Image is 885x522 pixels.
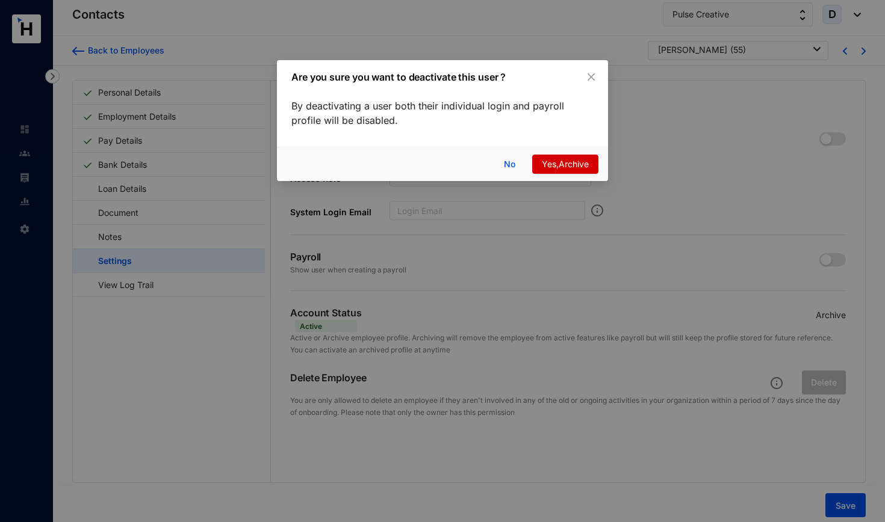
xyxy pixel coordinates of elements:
button: No [495,155,527,174]
button: Yes,Archive [532,155,598,174]
p: By deactivating a user both their individual login and payroll profile will be disabled. [291,99,594,127]
span: Yes,Archive [542,158,589,171]
span: close [586,72,596,82]
p: Are you sure you want to deactivate this user ? [291,70,518,84]
button: Close [585,70,598,84]
span: No [504,158,515,171]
